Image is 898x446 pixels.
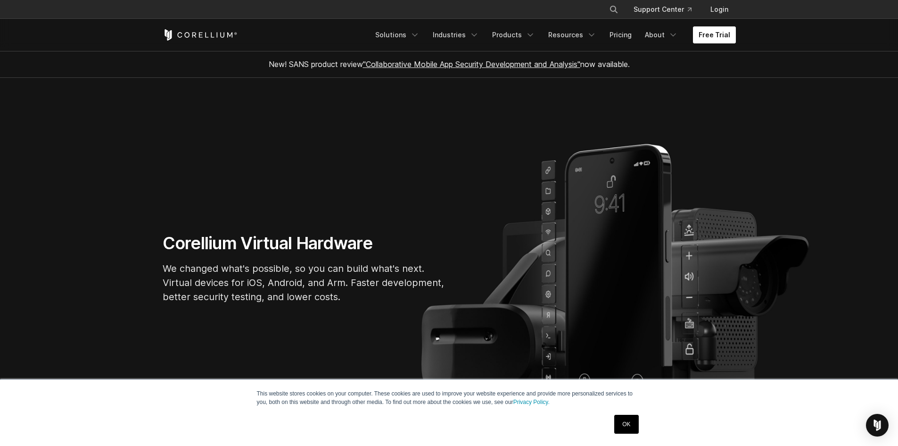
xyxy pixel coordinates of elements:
[866,414,889,437] div: Open Intercom Messenger
[543,26,602,43] a: Resources
[163,233,445,254] h1: Corellium Virtual Hardware
[370,26,736,43] div: Navigation Menu
[598,1,736,18] div: Navigation Menu
[363,59,580,69] a: "Collaborative Mobile App Security Development and Analysis"
[626,1,699,18] a: Support Center
[257,389,642,406] p: This website stores cookies on your computer. These cookies are used to improve your website expe...
[639,26,684,43] a: About
[604,26,637,43] a: Pricing
[614,415,638,434] a: OK
[605,1,622,18] button: Search
[269,59,630,69] span: New! SANS product review now available.
[693,26,736,43] a: Free Trial
[486,26,541,43] a: Products
[703,1,736,18] a: Login
[427,26,485,43] a: Industries
[370,26,425,43] a: Solutions
[163,29,238,41] a: Corellium Home
[513,399,550,405] a: Privacy Policy.
[163,261,445,304] p: We changed what's possible, so you can build what's next. Virtual devices for iOS, Android, and A...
